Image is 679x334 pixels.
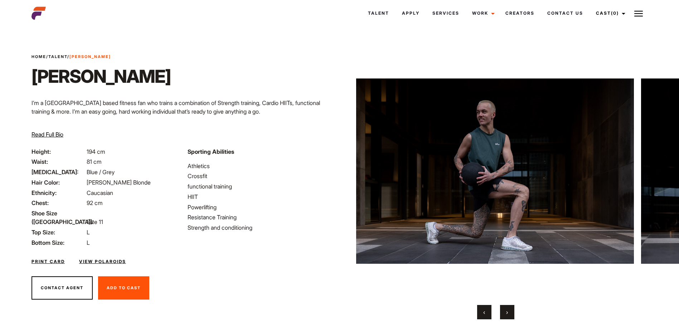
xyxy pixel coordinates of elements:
span: L [87,229,90,236]
li: Athletics [188,162,335,170]
span: Bottom Size: [31,238,85,247]
span: Ethnicity: [31,189,85,197]
span: Hair Color: [31,178,85,187]
span: [MEDICAL_DATA]: [31,168,85,176]
a: Contact Us [541,4,590,23]
span: Size 11 [87,218,103,225]
a: Talent [48,54,67,59]
li: functional training [188,182,335,191]
p: I’m a [GEOGRAPHIC_DATA] based fitness fan who trains a combination of Strength training, Cardio H... [31,99,335,116]
span: Shoe Size ([GEOGRAPHIC_DATA]): [31,209,85,226]
span: Waist: [31,157,85,166]
span: Height: [31,147,85,156]
span: L [87,239,90,246]
h1: [PERSON_NAME] [31,66,171,87]
span: Next [506,309,508,316]
span: (0) [611,10,619,16]
span: Read Full Bio [31,131,63,138]
li: Strength and conditioning [188,223,335,232]
span: / / [31,54,111,60]
span: Top Size: [31,228,85,237]
a: View Polaroids [79,258,126,265]
a: Creators [499,4,541,23]
span: Blue / Grey [87,168,115,176]
span: Add To Cast [107,285,141,290]
span: 194 cm [87,148,105,155]
span: Previous [483,309,485,316]
img: cropped-aefm-brand-fav-22-square.png [31,6,46,20]
a: Cast(0) [590,4,630,23]
a: Apply [396,4,426,23]
strong: Sporting Abilities [188,148,234,155]
a: Talent [362,4,396,23]
span: [PERSON_NAME] Blonde [87,179,151,186]
img: Burger icon [634,9,643,18]
span: 92 cm [87,199,103,206]
span: 81 cm [87,158,102,165]
a: Services [426,4,466,23]
li: HIIT [188,192,335,201]
strong: [PERSON_NAME] [69,54,111,59]
li: Powerlifting [188,203,335,211]
button: Contact Agent [31,276,93,300]
span: Chest: [31,199,85,207]
button: Add To Cast [98,276,149,300]
a: Work [466,4,499,23]
a: Print Card [31,258,65,265]
li: Crossfit [188,172,335,180]
a: Home [31,54,46,59]
li: Resistance Training [188,213,335,221]
span: Caucasian [87,189,113,196]
button: Read Full Bio [31,130,63,139]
